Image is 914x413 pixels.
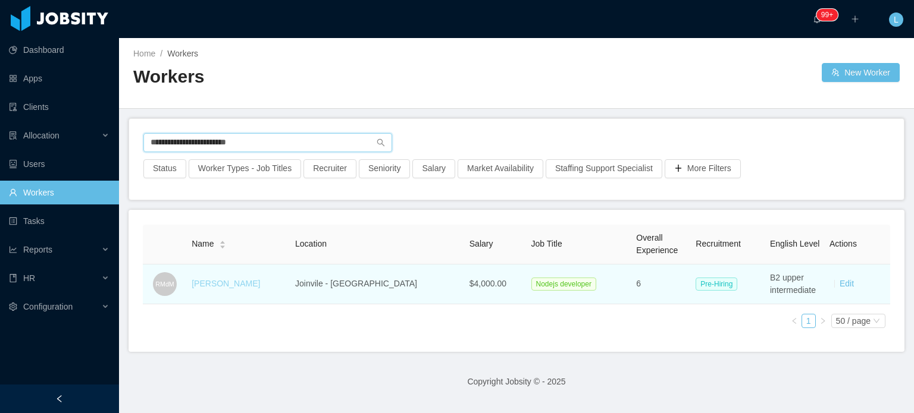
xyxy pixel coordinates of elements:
[9,38,109,62] a: icon: pie-chartDashboard
[765,264,825,304] td: B2 upper intermediate
[531,239,562,248] span: Job Title
[696,278,737,291] span: Pre-Hiring
[155,275,174,292] span: RMdM
[9,67,109,90] a: icon: appstoreApps
[696,239,740,248] span: Recruitment
[9,131,17,140] i: icon: solution
[873,317,880,326] i: icon: down
[295,239,327,248] span: Location
[133,49,155,58] a: Home
[23,273,35,283] span: HR
[531,278,596,291] span: Nodejs developer
[458,159,543,178] button: Market Availability
[636,233,678,255] span: Overall Experience
[813,15,821,23] i: icon: bell
[303,159,356,178] button: Recruiter
[143,159,186,178] button: Status
[631,264,691,304] td: 6
[819,317,827,324] i: icon: right
[822,63,900,82] button: icon: usergroup-addNew Worker
[9,302,17,311] i: icon: setting
[469,239,493,248] span: Salary
[219,239,226,243] i: icon: caret-up
[665,159,741,178] button: icon: plusMore Filters
[836,314,871,327] div: 50 / page
[359,159,410,178] button: Seniority
[160,49,162,58] span: /
[9,181,109,204] a: icon: userWorkers
[412,159,455,178] button: Salary
[9,245,17,254] i: icon: line-chart
[791,317,798,324] i: icon: left
[802,314,815,327] a: 1
[192,279,260,288] a: [PERSON_NAME]
[546,159,662,178] button: Staffing Support Specialist
[840,279,854,288] a: Edit
[9,209,109,233] a: icon: profileTasks
[219,244,226,247] i: icon: caret-down
[189,159,301,178] button: Worker Types - Job Titles
[192,238,214,250] span: Name
[770,239,819,248] span: English Level
[23,302,73,311] span: Configuration
[9,274,17,282] i: icon: book
[787,314,802,328] li: Previous Page
[816,314,830,328] li: Next Page
[9,95,109,119] a: icon: auditClients
[219,239,226,247] div: Sort
[9,152,109,176] a: icon: robotUsers
[696,279,742,288] a: Pre-Hiring
[469,279,506,288] span: $4,000.00
[290,264,465,304] td: Joinvile - [GEOGRAPHIC_DATA]
[23,245,52,254] span: Reports
[830,239,857,248] span: Actions
[851,15,859,23] i: icon: plus
[23,131,60,140] span: Allocation
[816,9,838,21] sup: 1915
[167,49,198,58] span: Workers
[133,65,517,89] h2: Workers
[119,361,914,402] footer: Copyright Jobsity © - 2025
[802,314,816,328] li: 1
[377,138,385,147] i: icon: search
[894,12,899,27] span: L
